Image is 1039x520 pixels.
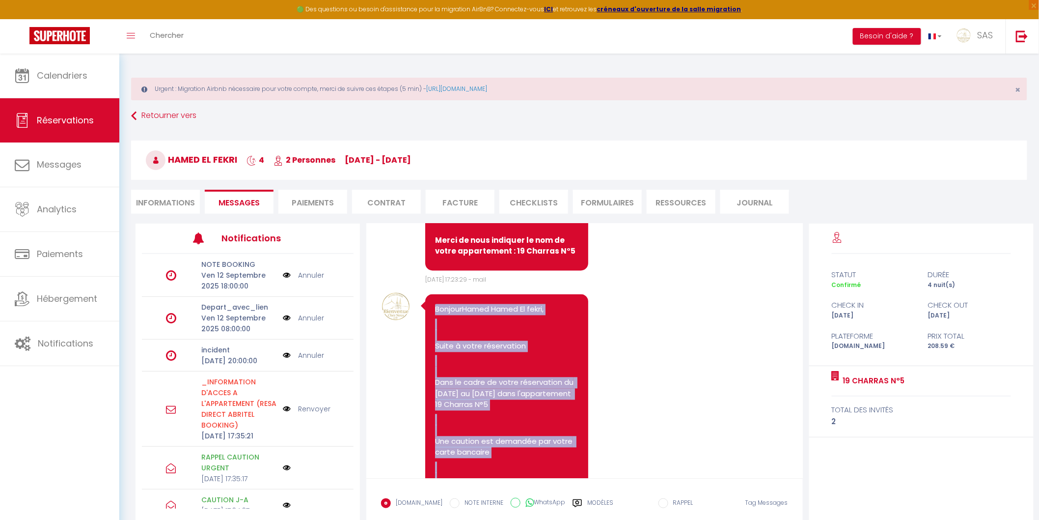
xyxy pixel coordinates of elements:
[840,375,905,387] a: 19 Charras N°5
[201,376,276,431] p: Motif d'échec d'envoi
[425,276,486,284] span: [DATE] 17:23:29 - mail
[832,416,1012,428] div: 2
[825,330,921,342] div: Plateforme
[146,153,237,166] span: Hamed El fekri
[426,190,494,214] li: Facture
[345,154,411,166] span: [DATE] - [DATE]
[283,404,291,414] img: NO IMAGE
[201,355,276,366] p: [DATE] 20:00:00
[921,311,1017,320] div: [DATE]
[426,85,487,93] a: [URL][DOMAIN_NAME]
[460,498,503,509] label: NOTE INTERNE
[278,190,347,214] li: Paiements
[832,404,1012,416] div: total des invités
[499,190,568,214] li: CHECKLISTS
[37,114,94,126] span: Réservations
[273,154,335,166] span: 2 Personnes
[8,4,37,33] button: Ouvrir le widget de chat LiveChat
[142,19,191,54] a: Chercher
[283,270,291,281] img: NO IMAGE
[825,269,921,281] div: statut
[1015,86,1021,94] button: Close
[853,28,921,45] button: Besoin d'aide ?
[978,29,993,41] span: SAS
[957,28,971,43] img: ...
[221,227,310,249] h3: Notifications
[131,78,1027,100] div: Urgent : Migration Airbnb nécessaire pour votre compte, merci de suivre ces étapes (5 min) -
[29,27,90,44] img: Super Booking
[597,5,741,13] a: créneaux d'ouverture de la salle migration
[131,107,1027,125] a: Retourner vers
[921,281,1017,290] div: 4 nuit(s)
[201,313,276,334] p: Ven 12 Septembre 2025 08:00:00
[298,313,324,323] a: Annuler
[825,342,921,351] div: [DOMAIN_NAME]
[37,158,82,171] span: Messages
[668,498,693,509] label: RAPPEL
[647,190,715,214] li: Ressources
[201,345,276,355] p: incident
[283,464,291,472] img: NO IMAGE
[150,30,184,40] span: Chercher
[381,292,410,321] img: 17465107236386.jpg
[201,473,276,484] p: [DATE] 17:35:17
[921,299,1017,311] div: check out
[921,269,1017,281] div: durée
[825,299,921,311] div: check in
[825,311,921,320] div: [DATE]
[38,337,93,349] span: Notifications
[219,197,260,208] span: Messages
[283,350,291,361] img: NO IMAGE
[201,431,276,441] p: [DATE] 17:35:21
[37,203,77,215] span: Analytics
[587,498,613,516] label: Modèles
[921,330,1017,342] div: Prix total
[246,154,264,166] span: 4
[720,190,789,214] li: Journal
[435,304,578,316] p: BonjourHamed Hamed El fekri,
[201,259,276,270] p: NOTE BOOKING
[435,436,578,459] p: Une caution est demandée par votre carte bancaire
[832,281,861,289] span: Confirmé
[37,248,83,260] span: Paiements
[573,190,642,214] li: FORMULAIRES
[298,350,324,361] a: Annuler
[201,494,276,505] p: CAUTION J-A
[201,505,276,516] p: [DATE] 17:34:37
[1016,30,1028,42] img: logout
[283,313,291,323] img: NO IMAGE
[949,19,1006,54] a: ... SAS
[283,501,291,509] img: NO IMAGE
[201,302,276,313] p: Depart_avec_lien
[1015,84,1021,96] span: ×
[520,498,565,509] label: WhatsApp
[391,498,442,509] label: [DOMAIN_NAME]
[201,452,276,473] p: RAPPEL CAUTION URGENT
[298,270,324,281] a: Annuler
[201,270,276,291] p: Ven 12 Septembre 2025 18:00:00
[37,292,97,305] span: Hébergement
[545,5,553,13] a: ICI
[352,190,421,214] li: Contrat
[298,404,330,414] a: Renvoyer
[745,498,788,507] span: Tag Messages
[921,342,1017,351] div: 208.59 €
[131,190,200,214] li: Informations
[435,235,575,257] b: Merci de nous indiquer le nom de votre appartement : 19 Charras N°5
[435,377,578,411] p: Dans le cadre de votre réservation du [DATE] au [DATE] dans l'appartement 19 Charras N°5
[435,341,578,352] p: Suite à votre réservation
[37,69,87,82] span: Calendriers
